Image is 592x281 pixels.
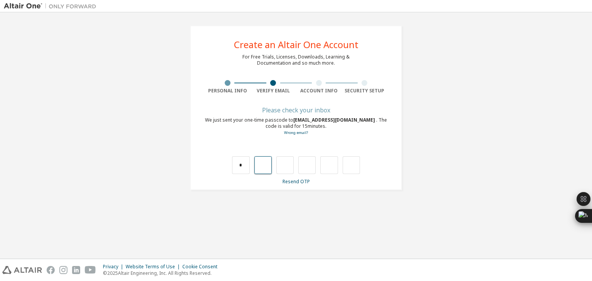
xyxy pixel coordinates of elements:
[103,264,126,270] div: Privacy
[126,264,182,270] div: Website Terms of Use
[283,178,310,185] a: Resend OTP
[293,117,376,123] span: [EMAIL_ADDRESS][DOMAIN_NAME]
[284,130,308,135] a: Go back to the registration form
[296,88,342,94] div: Account Info
[251,88,296,94] div: Verify Email
[342,88,388,94] div: Security Setup
[182,264,222,270] div: Cookie Consent
[234,40,358,49] div: Create an Altair One Account
[205,117,387,136] div: We just sent your one-time passcode to . The code is valid for 15 minutes.
[47,266,55,274] img: facebook.svg
[72,266,80,274] img: linkedin.svg
[59,266,67,274] img: instagram.svg
[205,108,387,112] div: Please check your inbox
[85,266,96,274] img: youtube.svg
[2,266,42,274] img: altair_logo.svg
[4,2,100,10] img: Altair One
[103,270,222,276] p: © 2025 Altair Engineering, Inc. All Rights Reserved.
[205,88,251,94] div: Personal Info
[242,54,350,66] div: For Free Trials, Licenses, Downloads, Learning & Documentation and so much more.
